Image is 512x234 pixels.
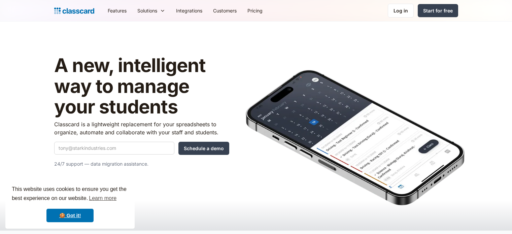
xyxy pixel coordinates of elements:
a: Features [102,3,132,18]
div: Solutions [137,7,157,14]
div: Start for free [423,7,453,14]
input: Schedule a demo [178,142,229,155]
a: Start for free [418,4,458,17]
a: Integrations [171,3,208,18]
div: cookieconsent [5,179,135,229]
div: Solutions [132,3,171,18]
a: Customers [208,3,242,18]
p: 24/7 support — data migration assistance. [54,160,229,168]
a: Logo [54,6,94,15]
a: dismiss cookie message [46,209,94,222]
span: This website uses cookies to ensure you get the best experience on our website. [12,185,128,203]
a: Log in [388,4,414,18]
form: Quick Demo Form [54,142,229,155]
a: learn more about cookies [88,193,117,203]
input: tony@starkindustries.com [54,142,174,155]
p: Classcard is a lightweight replacement for your spreadsheets to organize, automate and collaborat... [54,120,229,136]
h1: A new, intelligent way to manage your students [54,55,229,118]
a: Pricing [242,3,268,18]
div: Log in [394,7,408,14]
